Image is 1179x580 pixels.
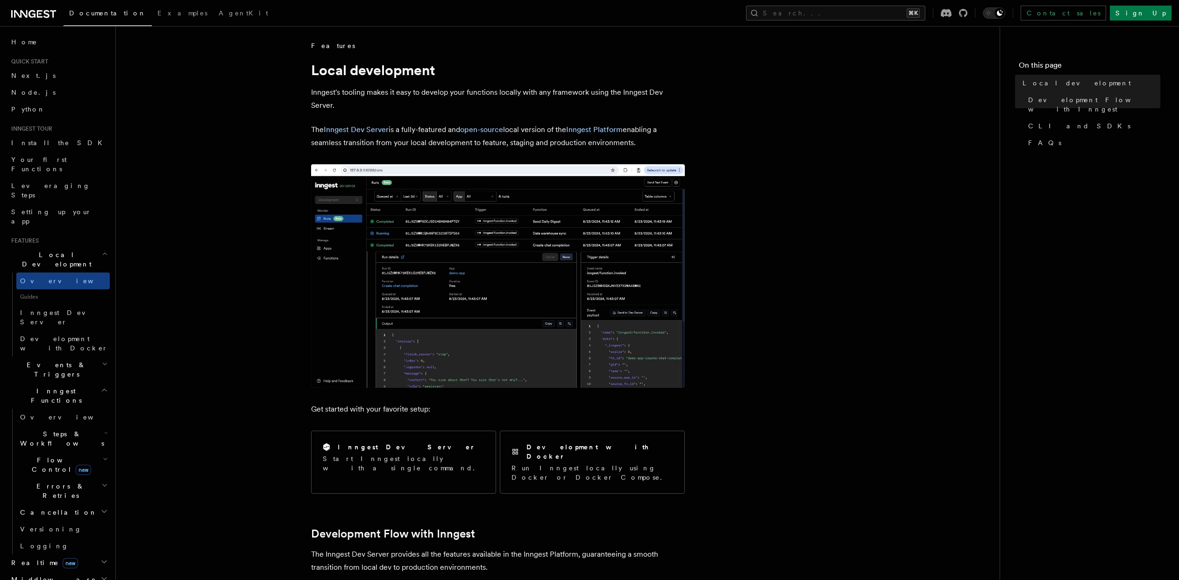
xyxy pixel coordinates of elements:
[7,237,39,245] span: Features
[7,360,102,379] span: Events & Triggers
[746,6,925,21] button: Search...⌘K
[311,548,685,574] p: The Inngest Dev Server provides all the features available in the Inngest Platform, guaranteeing ...
[311,403,685,416] p: Get started with your favorite setup:
[7,125,52,133] span: Inngest tour
[500,431,685,494] a: Development with DockerRun Inngest locally using Docker or Docker Compose.
[983,7,1005,19] button: Toggle dark mode
[1024,91,1160,118] a: Development Flow with Inngest
[16,273,110,289] a: Overview
[11,72,56,79] span: Next.js
[16,482,101,500] span: Errors & Retries
[1110,6,1172,21] a: Sign Up
[1023,78,1131,88] span: Local development
[157,9,207,17] span: Examples
[20,277,116,285] span: Overview
[1024,118,1160,134] a: CLI and SDKs
[11,89,56,96] span: Node.js
[460,125,503,134] a: open-source
[16,452,110,478] button: Flow Controlnew
[76,465,91,475] span: new
[7,250,102,269] span: Local Development
[907,8,920,18] kbd: ⌘K
[7,386,101,405] span: Inngest Functions
[311,123,685,149] p: The is a fully-featured and local version of the enabling a seamless transition from your local d...
[7,101,110,118] a: Python
[7,273,110,356] div: Local Development
[311,431,496,494] a: Inngest Dev ServerStart Inngest locally with a single command.
[11,139,108,147] span: Install the SDK
[7,356,110,383] button: Events & Triggers
[7,383,110,409] button: Inngest Functions
[566,125,623,134] a: Inngest Platform
[63,558,78,568] span: new
[526,442,673,461] h2: Development with Docker
[1024,134,1160,151] a: FAQs
[20,335,108,352] span: Development with Docker
[16,426,110,452] button: Steps & Workflows
[7,58,48,65] span: Quick start
[11,182,90,199] span: Leveraging Steps
[7,67,110,84] a: Next.js
[1028,121,1130,131] span: CLI and SDKs
[1019,75,1160,91] a: Local development
[7,203,110,230] a: Setting up your app
[1019,60,1160,75] h4: On this page
[7,558,78,567] span: Realtime
[11,105,45,113] span: Python
[16,429,104,448] span: Steps & Workflows
[311,164,685,388] img: The Inngest Dev Server on the Functions page
[324,125,389,134] a: Inngest Dev Server
[69,9,146,17] span: Documentation
[11,37,37,47] span: Home
[7,554,110,571] button: Realtimenew
[311,86,685,112] p: Inngest's tooling makes it easy to develop your functions locally with any framework using the In...
[311,62,685,78] h1: Local development
[7,177,110,203] a: Leveraging Steps
[16,521,110,538] a: Versioning
[16,455,103,474] span: Flow Control
[64,3,152,26] a: Documentation
[311,527,475,540] a: Development Flow with Inngest
[511,463,673,482] p: Run Inngest locally using Docker or Docker Compose.
[1028,95,1160,114] span: Development Flow with Inngest
[7,34,110,50] a: Home
[16,508,97,517] span: Cancellation
[1028,138,1061,147] span: FAQs
[20,525,82,533] span: Versioning
[16,330,110,356] a: Development with Docker
[16,478,110,504] button: Errors & Retries
[7,246,110,273] button: Local Development
[16,289,110,304] span: Guides
[311,41,355,50] span: Features
[213,3,274,25] a: AgentKit
[7,151,110,177] a: Your first Functions
[7,84,110,101] a: Node.js
[20,309,100,326] span: Inngest Dev Server
[11,156,67,173] span: Your first Functions
[16,409,110,426] a: Overview
[11,208,92,225] span: Setting up your app
[323,454,484,473] p: Start Inngest locally with a single command.
[338,442,476,452] h2: Inngest Dev Server
[7,134,110,151] a: Install the SDK
[152,3,213,25] a: Examples
[219,9,268,17] span: AgentKit
[7,409,110,554] div: Inngest Functions
[16,304,110,330] a: Inngest Dev Server
[20,413,116,421] span: Overview
[1021,6,1106,21] a: Contact sales
[20,542,69,550] span: Logging
[16,504,110,521] button: Cancellation
[16,538,110,554] a: Logging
